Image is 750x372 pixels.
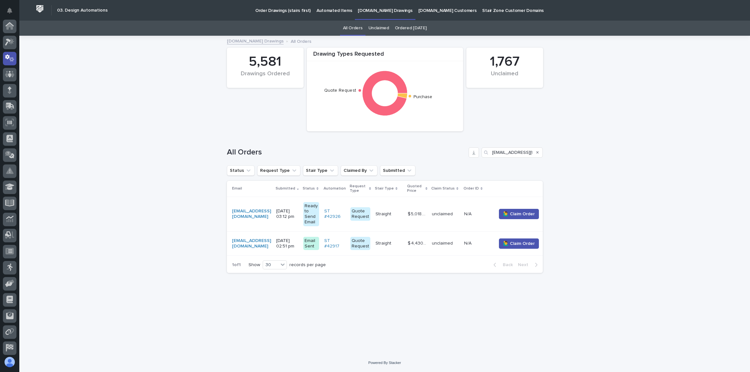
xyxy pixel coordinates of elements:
button: Request Type [257,165,300,176]
span: Next [518,263,532,267]
a: [EMAIL_ADDRESS][DOMAIN_NAME] [232,209,271,219]
p: [DATE] 03:12 pm [276,209,298,219]
div: Drawings Ordered [238,70,293,84]
p: N/A [464,210,473,217]
p: Straight [375,239,393,246]
p: Email [232,185,242,192]
button: Notifications [3,4,16,17]
p: Straight [375,210,393,217]
button: Stair Type [303,165,338,176]
div: Email Sent [303,237,319,250]
div: 30 [263,262,278,268]
p: Submitted [276,185,295,192]
p: $ 5,018.00 [408,210,428,217]
p: $ 4,430.00 [408,239,428,246]
p: N/A [464,239,473,246]
div: Drawing Types Requested [307,51,463,61]
p: Show [248,262,260,268]
tr: [EMAIL_ADDRESS][DOMAIN_NAME] [DATE] 03:12 pmReady to Send EmailST #42926 Quote RequestStraightStr... [227,197,549,231]
p: Request Type [350,183,367,195]
button: Submitted [380,165,415,176]
p: All Orders [291,37,311,44]
a: All Orders [343,21,363,36]
button: Claimed By [341,165,377,176]
h2: 03. Design Automations [57,8,108,13]
p: 1 of 1 [227,257,246,273]
div: Unclaimed [477,70,532,84]
div: 1,767 [477,54,532,70]
button: Status [227,165,255,176]
a: ST #42926 [324,209,345,219]
p: Order ID [463,185,479,192]
p: Quoted Price [407,183,424,195]
div: Ready to Send Email [303,202,319,226]
text: Purchase [414,95,433,99]
span: Back [499,263,513,267]
p: Status [303,185,315,192]
p: Automation [324,185,346,192]
tr: [EMAIL_ADDRESS][DOMAIN_NAME] [DATE] 02:51 pmEmail SentST #42917 Quote RequestStraightStraight $ 4... [227,231,549,256]
div: Quote Request [350,207,370,221]
button: 🙋‍♂️ Claim Order [499,209,539,219]
a: [EMAIL_ADDRESS][DOMAIN_NAME] [232,238,271,249]
button: users-avatar [3,355,16,369]
p: unclaimed [432,241,459,246]
button: Next [515,262,543,268]
div: 5,581 [238,54,293,70]
div: Notifications [8,8,16,18]
button: Back [488,262,515,268]
img: Workspace Logo [34,3,46,15]
p: [DATE] 02:51 pm [276,238,298,249]
a: Unclaimed [368,21,389,36]
text: Quote Request [324,88,356,93]
a: [DOMAIN_NAME] Drawings [227,37,284,44]
button: 🙋‍♂️ Claim Order [499,238,539,249]
div: Quote Request [350,237,370,250]
a: ST #42917 [324,238,345,249]
p: unclaimed [432,211,459,217]
span: 🙋‍♂️ Claim Order [503,211,535,217]
p: Claim Status [431,185,455,192]
a: Ordered [DATE] [395,21,427,36]
span: 🙋‍♂️ Claim Order [503,240,535,247]
p: records per page [289,262,326,268]
p: Stair Type [375,185,394,192]
a: Powered By Stacker [368,361,401,365]
input: Search [482,147,543,158]
h1: All Orders [227,148,466,157]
